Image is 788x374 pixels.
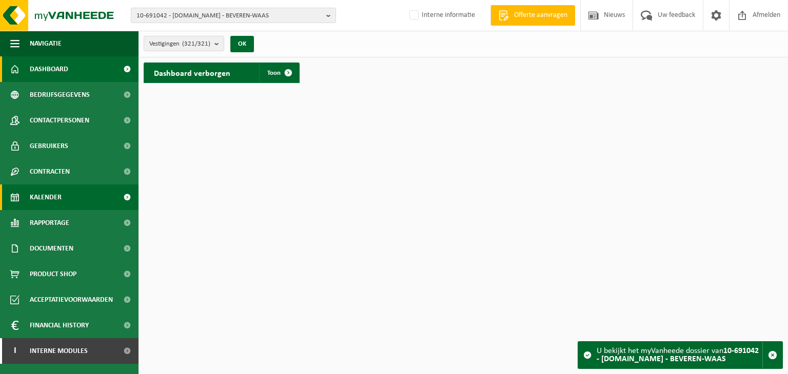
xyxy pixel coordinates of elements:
span: Rapportage [30,210,69,236]
span: Vestigingen [149,36,210,52]
span: Financial History [30,313,89,338]
span: Toon [267,70,281,76]
span: Interne modules [30,338,88,364]
span: Acceptatievoorwaarden [30,287,113,313]
div: U bekijkt het myVanheede dossier van [597,342,762,368]
button: Vestigingen(321/321) [144,36,224,51]
a: Toon [259,63,299,83]
span: Dashboard [30,56,68,82]
label: Interne informatie [407,8,475,23]
h2: Dashboard verborgen [144,63,241,82]
span: Navigatie [30,31,62,56]
strong: 10-691042 - [DOMAIN_NAME] - BEVEREN-WAAS [597,347,759,363]
span: I [10,338,19,364]
button: 10-691042 - [DOMAIN_NAME] - BEVEREN-WAAS [131,8,336,23]
span: Offerte aanvragen [511,10,570,20]
span: 10-691042 - [DOMAIN_NAME] - BEVEREN-WAAS [136,8,322,24]
button: OK [230,36,254,52]
a: Offerte aanvragen [490,5,575,26]
count: (321/321) [182,40,210,47]
span: Bedrijfsgegevens [30,82,90,108]
span: Kalender [30,184,62,210]
span: Contracten [30,159,70,184]
span: Product Shop [30,261,76,287]
span: Contactpersonen [30,108,89,133]
span: Documenten [30,236,73,261]
span: Gebruikers [30,133,68,159]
